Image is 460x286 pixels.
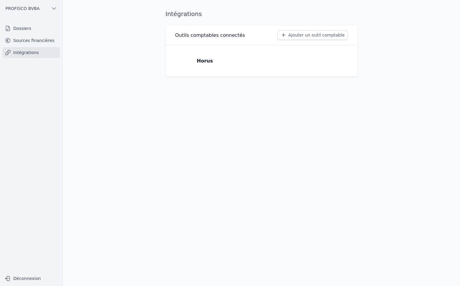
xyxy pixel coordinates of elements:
[197,57,213,65] p: Horus
[175,32,245,39] h3: Outils comptables connectés
[2,4,60,13] button: PROFISCO BVBA
[2,47,60,58] a: Intégrations
[2,23,60,34] a: Dossiers
[278,30,348,40] button: Ajouter un outil comptable
[5,5,40,11] span: PROFISCO BVBA
[166,10,202,18] h1: Intégrations
[2,35,60,46] a: Sources financières
[175,50,348,72] a: Horus
[2,274,60,283] button: Déconnexion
